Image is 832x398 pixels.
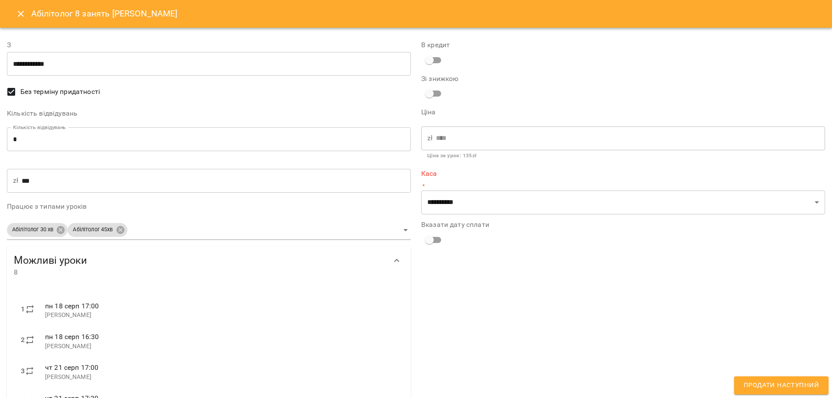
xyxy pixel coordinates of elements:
div: Абілітолог 30 хв [7,223,68,237]
label: 3 [21,366,25,376]
button: Show more [387,250,407,271]
label: В кредит [421,42,825,49]
span: пн 18 серп 16:30 [45,333,99,341]
span: пн 18 серп 17:00 [45,302,99,310]
div: Абілітолог 45хв [68,223,127,237]
span: Абілітолог 45хв [68,226,118,234]
p: [PERSON_NAME] [45,373,397,382]
label: 1 [21,304,25,314]
label: З [7,42,411,49]
h6: Абілітолог 8 занять [PERSON_NAME] [31,7,178,20]
p: zł [13,175,18,186]
label: 2 [21,335,25,345]
div: Абілітолог 30 хвАбілітолог 45хв [7,220,411,240]
label: Працює з типами уроків [7,203,411,210]
button: Close [10,3,31,24]
label: Кількість відвідувань [7,110,411,117]
span: чт 21 серп 17:00 [45,363,98,372]
p: zł [427,133,432,143]
p: [PERSON_NAME] [45,311,397,320]
span: Можливі уроки [14,254,387,267]
b: Ціна за урок : 135 zł [427,152,477,159]
span: 8 [14,267,387,278]
button: Продати наступний [734,376,829,395]
label: Вказати дату сплати [421,221,825,228]
label: Ціна [421,109,825,116]
span: Без терміну придатності [20,87,100,97]
span: Абілітолог 30 хв [7,226,58,234]
label: Зі знижкою [421,75,556,82]
label: Каса [421,170,825,177]
span: Продати наступний [744,380,819,391]
p: [PERSON_NAME] [45,342,397,351]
